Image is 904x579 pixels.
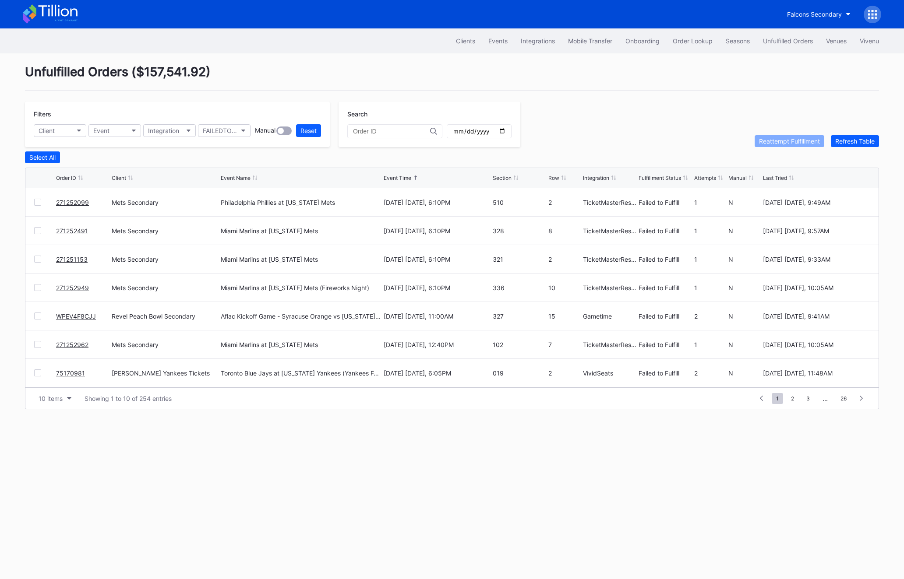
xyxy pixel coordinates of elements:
[763,256,870,263] div: [DATE] [DATE], 9:33AM
[384,312,491,320] div: [DATE] [DATE], 11:00AM
[728,199,760,206] div: N
[148,127,179,134] div: Integration
[221,369,381,377] div: Toronto Blue Jays at [US_STATE] Yankees (Yankees Football Jersey Giveaway)
[763,199,870,206] div: [DATE] [DATE], 9:49AM
[221,199,335,206] div: Philadelphia Phillies at [US_STATE] Mets
[728,284,760,291] div: N
[112,227,219,235] div: Mets Secondary
[34,393,76,404] button: 10 items
[88,124,141,137] button: Event
[673,37,713,45] div: Order Lookup
[85,395,172,402] div: Showing 1 to 10 of 254 entries
[694,369,726,377] div: 2
[728,175,747,181] div: Manual
[836,393,851,404] span: 26
[112,256,219,263] div: Mets Secondary
[221,175,251,181] div: Event Name
[763,37,813,45] div: Unfulfilled Orders
[728,227,760,235] div: N
[493,199,546,206] div: 510
[514,33,561,49] button: Integrations
[488,37,508,45] div: Events
[221,341,318,348] div: Miami Marlins at [US_STATE] Mets
[548,369,580,377] div: 2
[493,312,546,320] div: 327
[639,175,681,181] div: Fulfillment Status
[34,110,321,118] div: Filters
[639,227,692,235] div: Failed to Fulfill
[112,284,219,291] div: Mets Secondary
[619,33,666,49] a: Onboarding
[561,33,619,49] button: Mobile Transfer
[56,312,96,320] a: WPEV4F8CJJ
[772,393,783,404] span: 1
[548,199,580,206] div: 2
[25,64,879,91] div: Unfulfilled Orders ( $157,541.92 )
[384,199,491,206] div: [DATE] [DATE], 6:10PM
[835,137,875,145] div: Refresh Table
[639,199,692,206] div: Failed to Fulfill
[56,369,85,377] a: 75170981
[639,341,692,348] div: Failed to Fulfill
[112,312,219,320] div: Revel Peach Bowl Secondary
[384,175,411,181] div: Event Time
[493,175,512,181] div: Section
[255,126,275,135] div: Manual
[56,175,76,181] div: Order ID
[56,199,89,206] a: 271252099
[583,199,636,206] div: TicketMasterResale
[300,127,317,134] div: Reset
[353,128,430,135] input: Order ID
[384,341,491,348] div: [DATE] [DATE], 12:40PM
[548,284,580,291] div: 10
[755,135,824,147] button: Reattempt Fulfillment
[221,256,318,263] div: Miami Marlins at [US_STATE] Mets
[860,37,879,45] div: Vivenu
[728,341,760,348] div: N
[780,6,857,22] button: Falcons Secondary
[728,312,760,320] div: N
[763,227,870,235] div: [DATE] [DATE], 9:57AM
[583,284,636,291] div: TicketMasterResale
[493,256,546,263] div: 321
[221,284,369,291] div: Miami Marlins at [US_STATE] Mets (Fireworks Night)
[548,341,580,348] div: 7
[39,395,63,402] div: 10 items
[548,312,580,320] div: 15
[816,395,834,402] div: ...
[143,124,196,137] button: Integration
[493,341,546,348] div: 102
[384,369,491,377] div: [DATE] [DATE], 6:05PM
[639,312,692,320] div: Failed to Fulfill
[39,127,55,134] div: Client
[819,33,853,49] button: Venues
[831,135,879,147] button: Refresh Table
[384,227,491,235] div: [DATE] [DATE], 6:10PM
[347,110,512,118] div: Search
[56,341,88,348] a: 271252962
[583,369,636,377] div: VividSeats
[694,227,726,235] div: 1
[583,227,636,235] div: TicketMasterResale
[493,369,546,377] div: 019
[548,175,559,181] div: Row
[112,175,126,181] div: Client
[221,312,381,320] div: Aflac Kickoff Game - Syracuse Orange vs [US_STATE] Volunteers Football
[583,341,636,348] div: TicketMasterResale
[112,369,219,377] div: [PERSON_NAME] Yankees Tickets
[449,33,482,49] a: Clients
[666,33,719,49] button: Order Lookup
[694,341,726,348] div: 1
[493,227,546,235] div: 328
[568,37,612,45] div: Mobile Transfer
[763,369,870,377] div: [DATE] [DATE], 11:48AM
[763,312,870,320] div: [DATE] [DATE], 9:41AM
[726,37,750,45] div: Seasons
[296,124,321,137] button: Reset
[25,151,60,163] button: Select All
[521,37,555,45] div: Integrations
[756,33,819,49] button: Unfulfilled Orders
